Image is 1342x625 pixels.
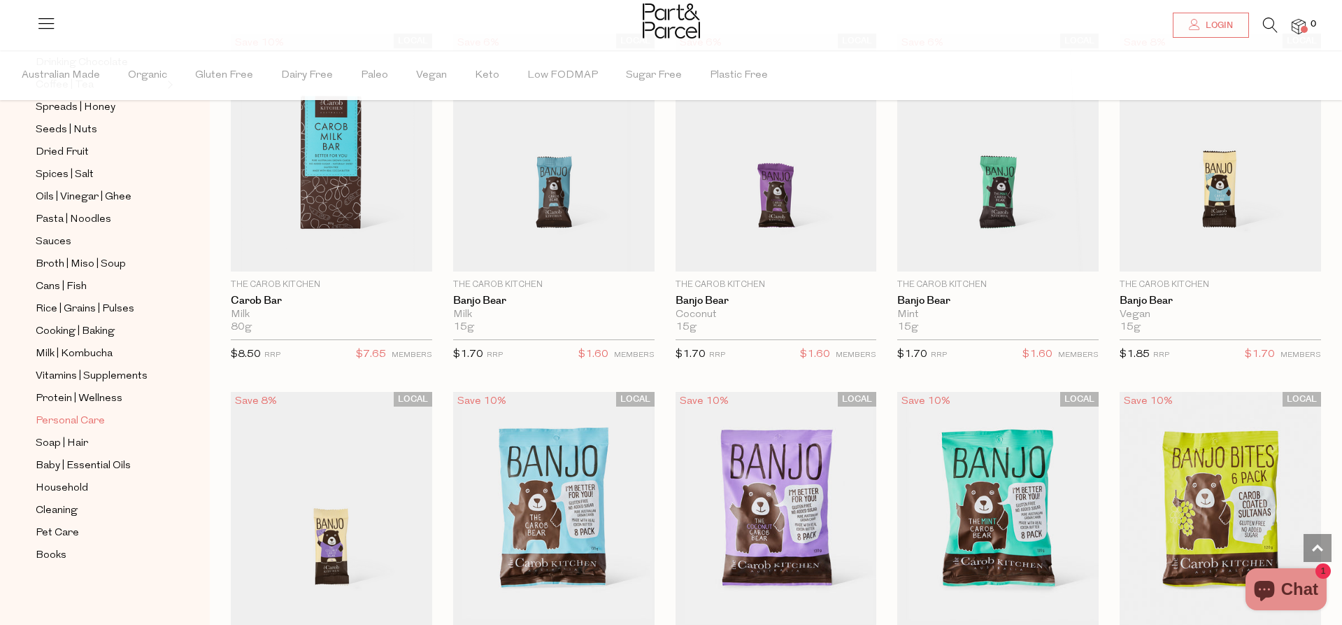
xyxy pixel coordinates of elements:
[1120,349,1150,360] span: $1.85
[614,351,655,359] small: MEMBERS
[36,99,163,116] a: Spreads | Honey
[36,391,122,407] span: Protein | Wellness
[578,346,608,364] span: $1.60
[36,547,163,564] a: Books
[676,321,697,334] span: 15g
[36,167,94,183] span: Spices | Salt
[897,392,955,411] div: Save 10%
[1173,13,1249,38] a: Login
[897,295,1099,307] a: Banjo Bear
[36,368,148,385] span: Vitamins | Supplements
[36,278,163,295] a: Cans | Fish
[676,349,706,360] span: $1.70
[453,295,655,307] a: Banjo Bear
[1120,392,1177,411] div: Save 10%
[36,211,111,228] span: Pasta | Noodles
[36,233,163,251] a: Sauces
[453,349,483,360] span: $1.70
[36,256,126,273] span: Broth | Miso | Soup
[453,321,474,334] span: 15g
[1022,346,1052,364] span: $1.60
[36,367,163,385] a: Vitamins | Supplements
[36,122,97,139] span: Seeds | Nuts
[1060,392,1099,407] span: LOCAL
[931,351,947,359] small: RRP
[36,412,163,430] a: Personal Care
[1058,351,1099,359] small: MEMBERS
[231,321,252,334] span: 80g
[897,279,1099,291] p: The Carob Kitchen
[361,51,388,100] span: Paleo
[36,525,79,542] span: Pet Care
[36,300,163,318] a: Rice | Grains | Pulses
[394,392,432,407] span: LOCAL
[36,479,163,497] a: Household
[36,144,89,161] span: Dried Fruit
[709,351,725,359] small: RRP
[36,502,163,519] a: Cleaning
[36,166,163,183] a: Spices | Salt
[676,309,877,321] div: Coconut
[1202,20,1233,31] span: Login
[453,34,655,272] img: Banjo Bear
[676,392,733,411] div: Save 10%
[195,51,253,100] span: Gluten Free
[676,34,877,272] img: Banjo Bear
[676,295,877,307] a: Banjo Bear
[838,392,876,407] span: LOCAL
[36,345,163,363] a: Milk | Kombucha
[36,323,115,340] span: Cooking | Baking
[392,351,432,359] small: MEMBERS
[1120,279,1321,291] p: The Carob Kitchen
[36,435,163,452] a: Soap | Hair
[36,301,134,318] span: Rice | Grains | Pulses
[1245,346,1275,364] span: $1.70
[281,51,333,100] span: Dairy Free
[231,349,261,360] span: $8.50
[36,390,163,407] a: Protein | Wellness
[416,51,447,100] span: Vegan
[36,435,88,452] span: Soap | Hair
[36,211,163,228] a: Pasta | Noodles
[1280,351,1321,359] small: MEMBERS
[36,413,105,430] span: Personal Care
[128,51,167,100] span: Organic
[36,480,88,497] span: Household
[36,279,87,295] span: Cans | Fish
[1120,295,1321,307] a: Banjo Bear
[231,392,281,411] div: Save 8%
[453,309,655,321] div: Milk
[1120,321,1141,334] span: 15g
[453,279,655,291] p: The Carob Kitchen
[231,34,432,272] img: Carob Bar
[1283,392,1321,407] span: LOCAL
[710,51,768,100] span: Plastic Free
[264,351,280,359] small: RRP
[897,321,918,334] span: 15g
[836,351,876,359] small: MEMBERS
[22,51,100,100] span: Australian Made
[1241,568,1331,614] inbox-online-store-chat: Shopify online store chat
[36,255,163,273] a: Broth | Miso | Soup
[36,458,131,475] span: Baby | Essential Oils
[36,547,66,564] span: Books
[676,279,877,291] p: The Carob Kitchen
[231,309,432,321] div: Milk
[36,188,163,206] a: Oils | Vinegar | Ghee
[36,189,131,206] span: Oils | Vinegar | Ghee
[1120,309,1321,321] div: Vegan
[36,121,163,139] a: Seeds | Nuts
[475,51,499,100] span: Keto
[36,503,78,519] span: Cleaning
[897,349,927,360] span: $1.70
[643,3,700,38] img: Part&Parcel
[36,524,163,542] a: Pet Care
[626,51,682,100] span: Sugar Free
[527,51,598,100] span: Low FODMAP
[1120,34,1321,272] img: Banjo Bear
[36,457,163,475] a: Baby | Essential Oils
[231,279,432,291] p: The Carob Kitchen
[800,346,830,364] span: $1.60
[36,234,71,251] span: Sauces
[36,143,163,161] a: Dried Fruit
